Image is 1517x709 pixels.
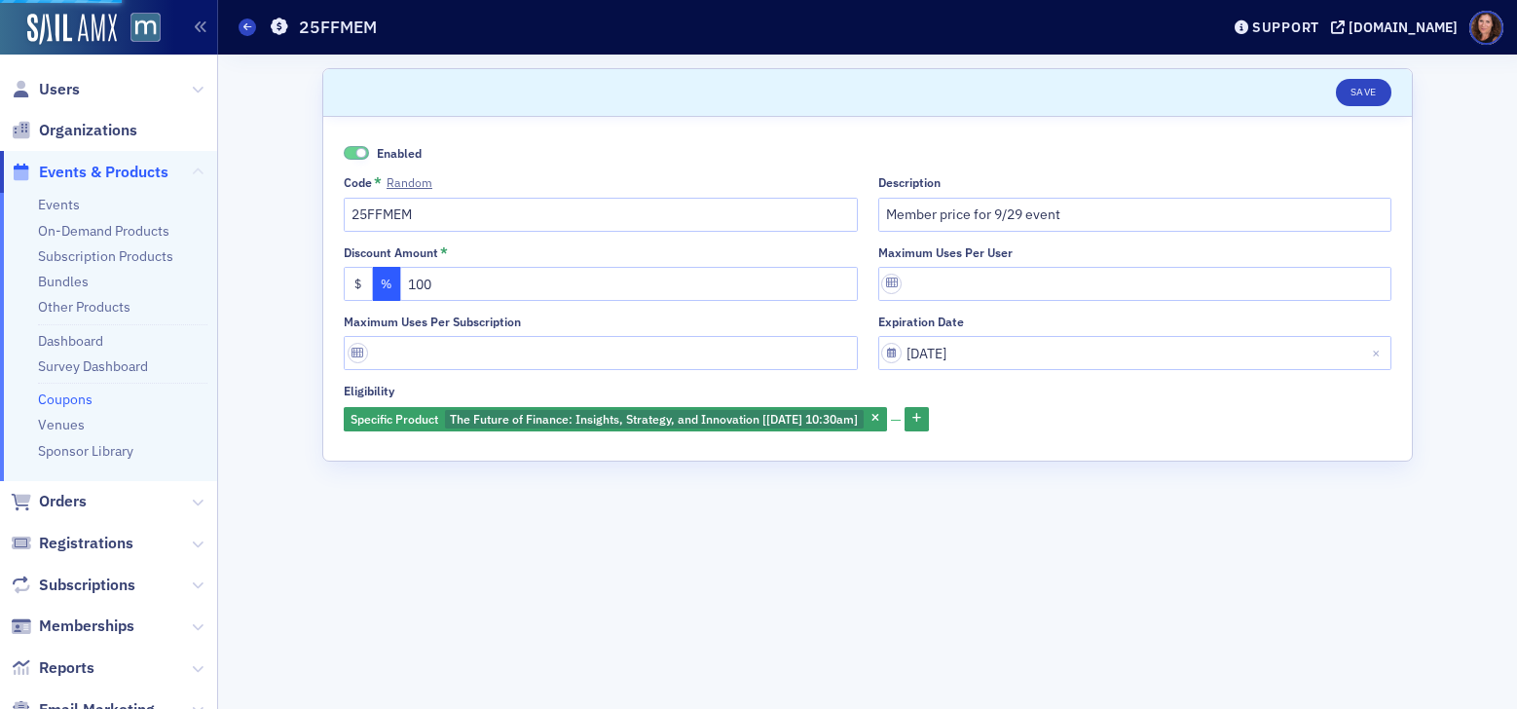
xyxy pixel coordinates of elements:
[117,13,161,46] a: View Homepage
[377,145,422,161] span: Enabled
[1469,11,1503,45] span: Profile
[1349,19,1458,36] div: [DOMAIN_NAME]
[344,407,887,431] div: The Future of Finance: Insights, Strategy, and Innovation [9/29/2025 10:30am]
[351,411,438,427] span: Specific Product
[440,245,448,259] abbr: This field is required
[39,120,137,141] span: Organizations
[299,16,377,39] h1: 25FFMEM
[11,79,80,100] a: Users
[38,222,169,240] a: On-Demand Products
[1252,19,1319,36] div: Support
[39,491,87,512] span: Orders
[400,267,858,301] input: 0
[38,247,173,265] a: Subscription Products
[1365,336,1391,370] button: Close
[130,13,161,43] img: SailAMX
[38,273,89,290] a: Bundles
[39,533,133,554] span: Registrations
[39,162,168,183] span: Events & Products
[38,298,130,316] a: Other Products
[344,245,438,260] div: Discount Amount
[38,442,133,460] a: Sponsor Library
[39,616,134,637] span: Memberships
[38,416,85,433] a: Venues
[11,616,134,637] a: Memberships
[38,196,80,213] a: Events
[38,332,103,350] a: Dashboard
[11,575,135,596] a: Subscriptions
[11,120,137,141] a: Organizations
[344,175,372,190] div: Code
[387,175,432,190] button: Code*
[39,575,135,596] span: Subscriptions
[11,657,94,679] a: Reports
[344,146,369,161] span: Enabled
[38,391,92,408] a: Coupons
[373,267,402,301] button: %
[1331,20,1464,34] button: [DOMAIN_NAME]
[38,357,148,375] a: Survey Dashboard
[27,14,117,45] img: SailAMX
[11,491,87,512] a: Orders
[344,315,521,329] div: Maximum uses per subscription
[1336,79,1391,106] button: Save
[39,79,80,100] span: Users
[11,162,168,183] a: Events & Products
[11,533,133,554] a: Registrations
[344,384,394,398] div: Eligibility
[450,411,858,427] span: The Future of Finance: Insights, Strategy, and Innovation [[DATE] 10:30am]
[374,175,382,189] abbr: This field is required
[878,245,1013,260] div: Maximum uses per user
[878,315,964,329] div: Expiration date
[878,175,941,190] div: Description
[878,336,1392,370] input: MM/DD/YYYY
[39,657,94,679] span: Reports
[344,267,373,301] button: $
